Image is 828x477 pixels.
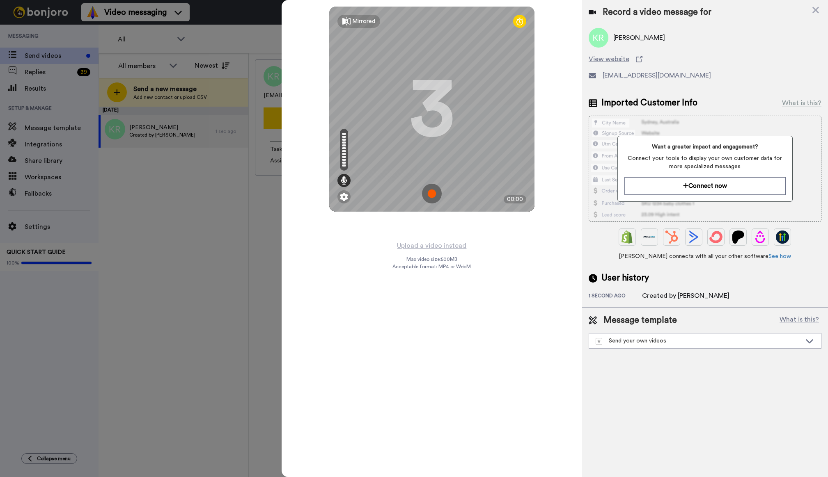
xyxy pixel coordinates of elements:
[406,256,457,262] span: Max video size: 500 MB
[392,263,471,270] span: Acceptable format: MP4 or WebM
[776,231,789,244] img: GoHighLevel
[768,253,791,259] a: See how
[395,240,469,251] button: Upload a video instead
[596,337,801,345] div: Send your own videos
[709,231,722,244] img: ConvertKit
[601,97,697,109] span: Imported Customer Info
[621,231,634,244] img: Shopify
[624,177,785,195] button: Connect now
[624,143,785,151] span: Want a greater impact and engagement?
[596,338,602,345] img: demo-template.svg
[642,291,729,301] div: Created by [PERSON_NAME]
[409,78,454,140] div: 3
[777,314,821,326] button: What is this?
[687,231,700,244] img: ActiveCampaign
[754,231,767,244] img: Drip
[589,252,821,260] span: [PERSON_NAME] connects with all your other software
[643,231,656,244] img: Ontraport
[589,292,642,301] div: 1 second ago
[732,231,745,244] img: Patreon
[589,54,629,64] span: View website
[665,231,678,244] img: Hubspot
[504,195,526,203] div: 00:00
[782,98,821,108] div: What is this?
[340,193,348,201] img: ic_gear.svg
[603,314,677,326] span: Message template
[624,154,785,171] span: Connect your tools to display your own customer data for more specialized messages
[601,272,649,284] span: User history
[422,184,442,203] img: ic_record_start.svg
[603,71,711,80] span: [EMAIL_ADDRESS][DOMAIN_NAME]
[589,54,821,64] a: View website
